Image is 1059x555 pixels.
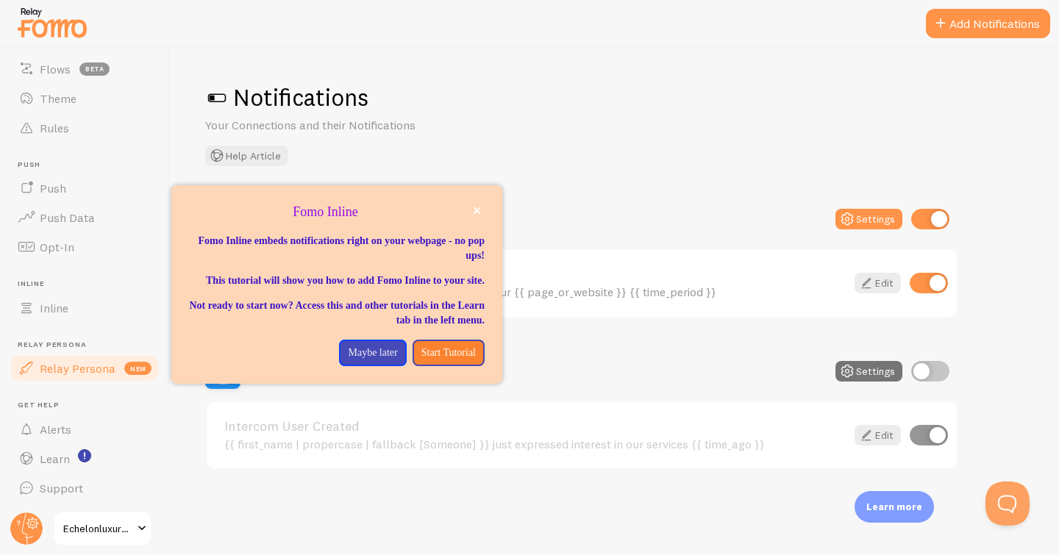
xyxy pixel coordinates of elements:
a: Learn [9,444,160,473]
span: Push [18,160,160,170]
a: Edit [855,425,901,445]
span: Echelonluxuryproperties [63,520,133,537]
iframe: Help Scout Beacon - Open [985,481,1030,526]
span: Rules [40,121,69,135]
div: Learn more [855,491,934,523]
svg: <p>Watch New Feature Tutorials!</p> [78,449,91,462]
a: Edit [855,273,901,293]
a: Intercom User Created [224,420,846,433]
span: beta [79,62,110,76]
a: Push Data [9,203,160,232]
span: Relay Persona [40,361,115,376]
a: Alerts [9,415,160,444]
span: Push [40,181,66,196]
span: Push Data [40,210,95,225]
span: Support [40,481,83,495]
p: Fomo Inline [189,203,485,222]
span: Relay Persona [18,340,160,350]
span: Opt-In [40,240,74,254]
button: Settings [835,361,902,382]
p: Your Connections and their Notifications [205,117,558,134]
button: Maybe later [339,340,406,366]
p: Maybe later [348,345,397,360]
h1: Notifications [205,82,1024,112]
a: Echelonluxuryproperties [53,511,152,546]
a: Theme [9,84,160,113]
span: new [124,362,151,375]
button: Help Article [205,146,288,166]
a: Support [9,473,160,503]
a: Active visitors [224,268,846,281]
span: Theme [40,91,76,106]
button: close, [469,203,485,218]
span: Learn [40,451,70,466]
a: Inline [9,293,160,323]
a: Rules [9,113,160,143]
span: Inline [40,301,68,315]
p: Learn more [866,500,922,514]
p: Start Tutorial [421,345,476,360]
a: Push [9,173,160,203]
button: Settings [835,209,902,229]
p: Fomo Inline embeds notifications right on your webpage - no pop ups! [189,234,485,263]
a: Relay Persona new [9,354,160,383]
span: Get Help [18,401,160,410]
span: Flows [40,62,71,76]
div: {{ first_name | propercase | fallback [Someone] }} just expressed interest in our services {{ tim... [224,437,846,451]
span: Alerts [40,422,71,437]
div: Fomo Inline [171,185,502,384]
img: fomo-relay-logo-orange.svg [15,4,89,41]
a: Flows beta [9,54,160,84]
span: Inline [18,279,160,289]
div: **{{ visitor_count }} users** are currently browsing our {{ page_or_website }} {{ time_period }} [224,285,846,298]
a: Opt-In [9,232,160,262]
p: Not ready to start now? Access this and other tutorials in the Learn tab in the left menu. [189,298,485,328]
button: Start Tutorial [413,340,485,366]
p: This tutorial will show you how to add Fomo Inline to your site. [189,273,485,288]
